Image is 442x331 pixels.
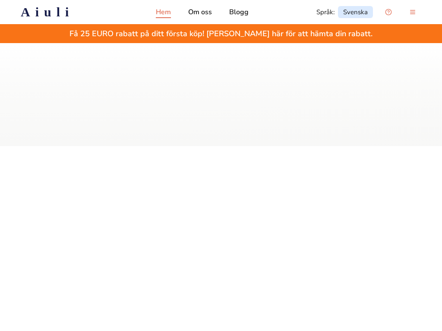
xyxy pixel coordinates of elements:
[188,7,212,17] a: Om oss
[338,6,373,18] a: Svenska
[380,3,397,21] button: Open support chat
[142,65,300,93] span: Res, allt jobb.
[229,7,249,17] a: Blogg
[316,8,335,16] span: Språk :
[7,4,88,20] a: Aiuli
[180,65,221,93] span: utan
[112,104,331,114] span: Medan du väntar planerar vi din resa – [PERSON_NAME], ingen stress.
[162,96,281,108] span: Flyg. Boende. Ingen planering.
[404,3,421,21] button: menu-button
[21,4,74,20] h2: Aiuli
[156,7,171,17] a: Hem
